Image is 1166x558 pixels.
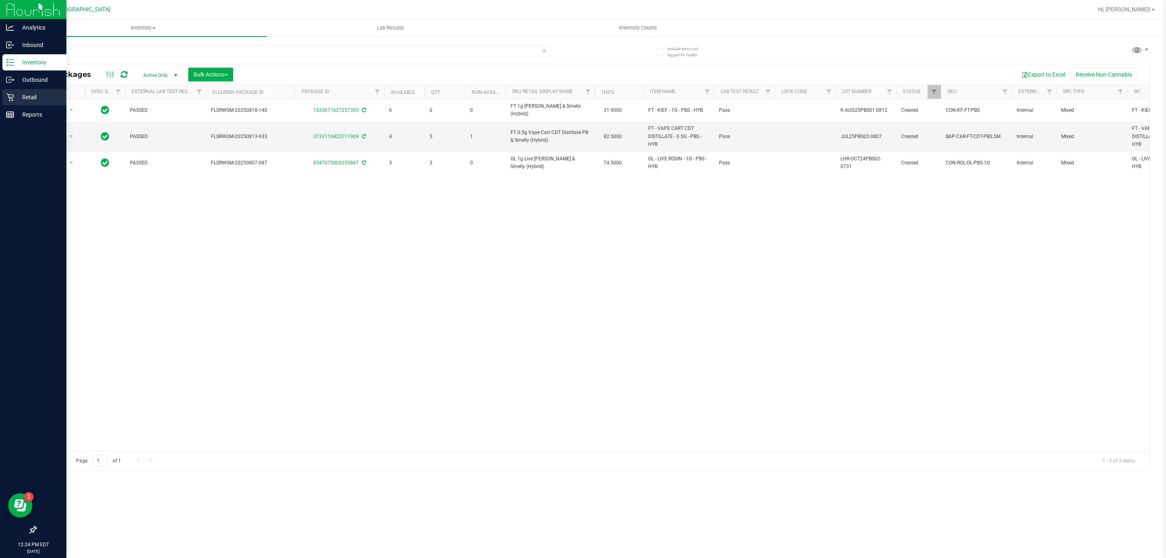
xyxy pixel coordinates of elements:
a: Sku Retail Display Name [512,89,573,94]
span: Internal [1017,133,1051,141]
span: CON-ROL-GL-PBS-1G [946,159,1007,167]
span: In Sync [101,104,109,116]
span: select [66,104,77,116]
span: Pass [719,159,770,167]
span: select [66,157,77,168]
button: Export to Excel [1016,68,1070,81]
span: In Sync [101,131,109,142]
a: Item Name [650,89,676,94]
span: 31.9000 [600,104,626,116]
span: Mixed [1061,159,1122,167]
a: Filter [1043,85,1056,99]
span: Pass [719,106,770,114]
inline-svg: Retail [6,93,14,101]
p: 12:24 PM EDT [4,541,63,548]
a: Package ID [302,89,329,94]
span: Sync from Compliance System [361,160,366,166]
span: Hi, [PERSON_NAME]! [1098,6,1151,13]
button: Receive Non-Cannabis [1070,68,1137,81]
span: 74.5000 [600,157,626,169]
span: Page of 1 [69,454,128,467]
inline-svg: Outbound [6,76,14,84]
span: 4 [389,133,420,141]
p: Inbound [14,40,63,50]
span: FLSRWGM-20250813-933 [211,133,290,141]
span: FT - VAPE CART CDT DISTILLATE - 0.5G - PBS - HYB [648,125,709,148]
a: 3133110423711969 [313,134,359,139]
iframe: Resource center [8,493,32,518]
span: GL - LIVE ROSIN - 1G - PBS - HYB [648,155,709,170]
a: THC% [601,89,615,95]
button: Bulk Actions [188,68,233,81]
span: FT - KIEF - 1G - PBS - HYB [648,106,709,114]
a: Filter [371,85,384,99]
span: Created [901,159,936,167]
span: FLSRWGM-20250807-087 [211,159,290,167]
span: In Sync [101,157,109,168]
span: Inventory [19,24,267,32]
a: Lab Test Result [721,89,759,94]
inline-svg: Inventory [6,58,14,66]
a: Filter [883,85,896,99]
span: FT 1g [PERSON_NAME] & Smelly (Hybrid) [511,102,590,118]
a: External/Internal [1018,89,1067,94]
span: 82.5000 [600,131,626,143]
a: Filter [822,85,836,99]
a: External Lab Test Result [132,89,195,94]
span: [GEOGRAPHIC_DATA] [55,6,111,13]
span: Internal [1017,159,1051,167]
span: CON-KF-FT-PBS [946,106,1007,114]
a: SKU Name [1134,89,1158,94]
span: Mixed [1061,133,1122,141]
span: Sync from Compliance System [361,134,366,139]
a: 1532671627257393 [313,107,359,113]
a: Inventory Counts [514,19,762,36]
span: Bulk Actions [194,71,228,78]
a: Status [903,89,920,94]
span: Pass [719,133,770,141]
a: SKU [947,89,957,94]
a: Filter [581,85,595,99]
span: 0 [470,106,501,114]
span: Clear [541,45,547,56]
a: Flourish Package ID [213,89,264,95]
p: [DATE] [4,548,63,554]
span: Sync from Compliance System [361,107,366,113]
span: Created [901,133,936,141]
span: 6 [430,106,460,114]
span: PASSED [130,159,201,167]
a: Available [391,89,415,95]
span: All Packages [42,70,99,79]
span: select [66,131,77,142]
span: JUL25PBS02-0807 [840,133,892,141]
span: Include items not tagged for facility [667,46,708,58]
span: PASSED [130,106,201,114]
span: FT 0.5g Vape Cart CDT Distillate PB & Smelly (Hybrid) [511,129,590,144]
span: 1 - 3 of 3 items [1096,454,1141,466]
a: Non-Available [472,89,508,95]
a: Lot Number [842,89,871,94]
a: Filter [1114,85,1127,99]
span: 6 [389,106,420,114]
span: 1 [470,133,501,141]
a: Filter [701,85,714,99]
a: Src Type [1063,89,1085,94]
span: K-AUG25PBS01-0812 [840,106,892,114]
span: Created [901,106,936,114]
inline-svg: Inbound [6,41,14,49]
span: 0 [470,159,501,167]
span: Inventory Counts [608,24,668,32]
a: Qty [431,89,440,95]
input: Search Package ID, Item Name, SKU, Lot or Part Number... [36,45,551,58]
span: BAP-CAR-FT-CDT-PBS.5M [946,133,1007,141]
span: Lab Results [366,24,415,32]
a: 8547075005355847 [313,160,359,166]
span: 3 [389,159,420,167]
span: 5 [430,133,460,141]
p: Inventory [14,58,63,67]
a: Inventory [19,19,267,36]
a: Filter [193,85,206,99]
a: Filter [928,85,941,99]
p: Reports [14,110,63,119]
